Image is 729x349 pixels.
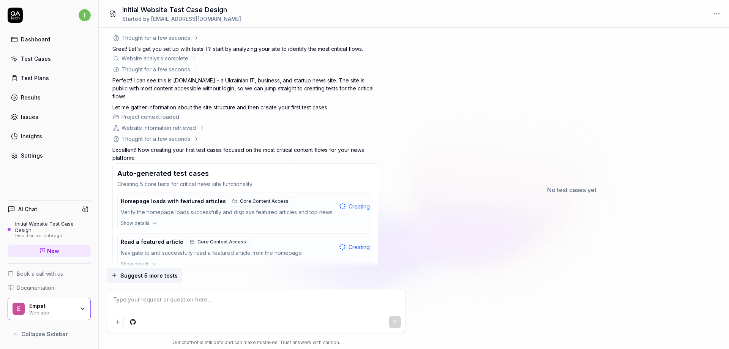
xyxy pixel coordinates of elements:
[79,9,91,21] span: i
[118,193,373,220] button: Homepage loads with featured articlesCore Content AccessVerify the homepage loads successfully an...
[118,261,373,270] button: Show details
[8,90,91,105] a: Results
[117,180,373,188] p: Creating 5 core tests for critical news site functionality
[547,185,596,194] p: No test cases yet
[349,243,370,251] span: Creating
[112,45,378,53] p: Great! Let's get you set up with tests. I'll start by analyzing your site to identify the most cr...
[117,168,209,178] h3: Auto-generated test cases
[21,74,49,82] div: Test Plans
[17,270,63,278] span: Book a call with us
[8,298,91,321] button: EEmpatWeb app
[112,146,378,162] p: Excellent! Now creating your first test cases focused on the most critical content flows for your...
[17,284,54,292] span: Documentation
[121,238,183,245] span: Read a featured article
[8,109,91,124] a: Issues
[21,132,42,140] div: Insights
[120,272,178,280] span: Suggest 5 more tests
[21,35,50,43] div: Dashboard
[21,93,41,101] div: Results
[112,76,378,100] p: Perfect! I can see this is [DOMAIN_NAME] - a Ukrainian IT, business, and startup news site. The s...
[29,303,75,310] div: Empat
[8,51,91,66] a: Test Cases
[112,103,378,111] p: Let me gather information about the site structure and then create your first test cases.
[8,326,91,341] button: Collapse Sidebar
[229,196,292,207] a: Core Content Access
[121,261,150,267] span: Show details
[8,270,91,278] a: Book a call with us
[18,205,37,213] h4: AI Chat
[349,202,370,210] span: Creating
[8,245,91,257] a: New
[121,220,150,227] span: Show details
[21,55,51,63] div: Test Cases
[121,54,188,62] div: Website analysis complete
[21,330,68,338] span: Collapse Sidebar
[121,135,190,143] div: Thought for a few seconds
[107,268,182,283] button: Suggest 5 more tests
[121,249,336,257] div: Navigate to and successfully read a featured article from the homepage
[8,129,91,144] a: Insights
[8,71,91,85] a: Test Plans
[121,208,336,217] div: Verify the homepage loads successfully and displays featured articles and top news
[13,303,25,315] span: E
[107,339,406,346] div: Our chatbot is still beta and can make mistakes. Trust answers with caution.
[79,8,91,23] button: i
[8,32,91,47] a: Dashboard
[121,198,226,205] span: Homepage loads with featured articles
[121,113,179,121] div: Project context loaded
[122,15,241,23] div: Started by
[121,124,196,132] div: Website information retrieved
[122,5,241,15] h1: Initial Website Test Case Design
[118,234,373,261] button: Read a featured articleCore Content AccessNavigate to and successfully read a featured article fr...
[186,237,249,247] a: Core Content Access
[121,34,190,42] div: Thought for a few seconds
[8,221,91,238] a: Initial Website Test Case Designless than a minute ago
[15,221,91,233] div: Initial Website Test Case Design
[21,113,38,121] div: Issues
[29,309,75,315] div: Web app
[151,16,241,22] span: [EMAIL_ADDRESS][DOMAIN_NAME]
[197,238,246,245] span: Core Content Access
[15,233,91,238] div: less than a minute ago
[21,152,43,159] div: Settings
[121,65,190,73] div: Thought for a few seconds
[8,284,91,292] a: Documentation
[240,198,289,205] span: Core Content Access
[8,148,91,163] a: Settings
[112,316,124,328] button: Add attachment
[118,220,373,230] button: Show details
[47,247,59,255] span: New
